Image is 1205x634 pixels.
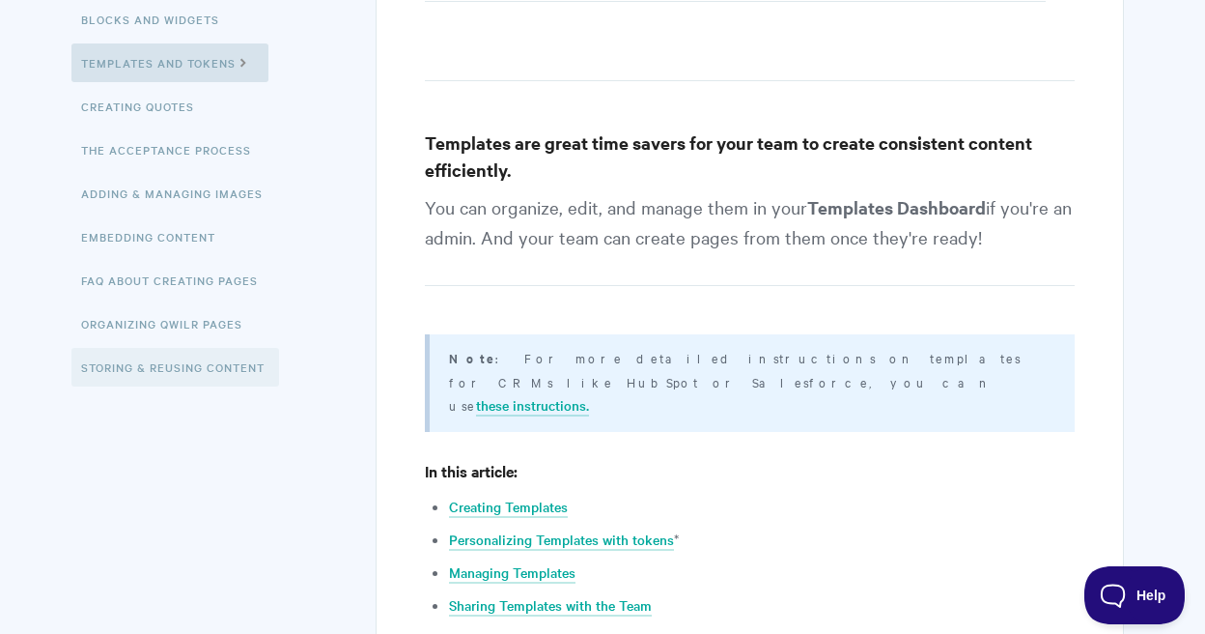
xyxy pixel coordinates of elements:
[1084,566,1186,624] iframe: Toggle Customer Support
[476,395,589,417] a: these instructions.
[449,346,1051,417] p: : For more detailed instructions on templates for CRMs like HubSpot or Salesforce, you can use
[81,87,209,126] a: Creating Quotes
[71,43,268,82] a: Templates and Tokens
[81,261,272,300] a: FAQ About Creating Pages
[425,192,1075,286] p: You can organize, edit, and manage them in your if you're an admin. And your team can create page...
[71,348,279,387] a: Storing & Reusing Content
[449,530,674,551] a: Personalizing Templates with tokens
[425,460,518,481] strong: In this article:
[81,174,277,213] a: Adding & Managing Images
[449,497,568,518] a: Creating Templates
[425,130,1075,184] h3: Templates are great time savers for your team to create consistent content efficiently.
[449,595,652,617] a: Sharing Templates with the Team
[81,217,230,256] a: Embedding Content
[807,195,986,219] strong: Templates Dashboard
[81,304,257,343] a: Organizing Qwilr Pages
[81,130,266,169] a: The Acceptance Process
[449,349,495,367] b: Note
[449,562,575,584] a: Managing Templates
